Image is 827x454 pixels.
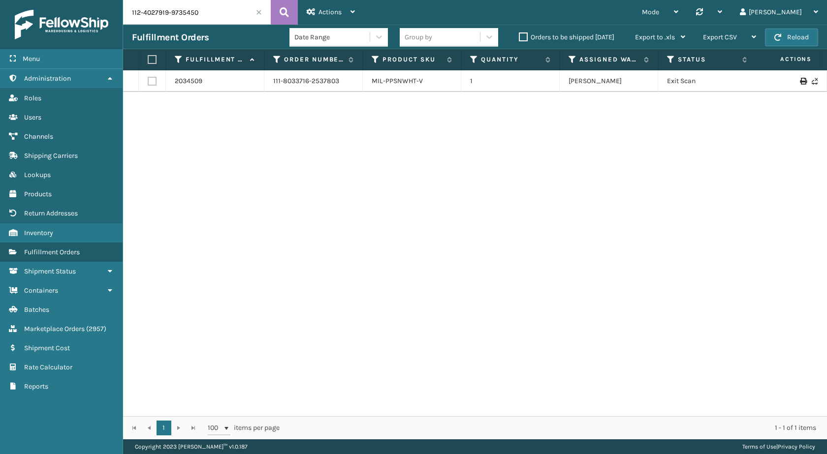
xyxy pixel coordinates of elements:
span: Roles [24,94,41,102]
span: Return Addresses [24,209,78,217]
label: Quantity [481,55,541,64]
span: Export CSV [703,33,737,41]
span: Reports [24,382,48,391]
span: Export to .xls [635,33,675,41]
button: Reload [765,29,818,46]
span: Shipment Cost [24,344,70,352]
p: Copyright 2023 [PERSON_NAME]™ v 1.0.187 [135,439,248,454]
span: Channels [24,132,53,141]
span: ( 2957 ) [86,325,106,333]
a: Privacy Policy [778,443,815,450]
span: Menu [23,55,40,63]
i: Print Label [800,78,806,85]
span: Administration [24,74,71,83]
label: Orders to be shipped [DATE] [519,33,614,41]
label: Status [678,55,737,64]
h3: Fulfillment Orders [132,31,209,43]
span: Shipping Carriers [24,151,78,160]
label: Fulfillment Order Id [186,55,245,64]
a: Terms of Use [742,443,776,450]
i: Never Shipped [812,78,818,85]
div: | [742,439,815,454]
span: Users [24,113,41,121]
span: Marketplace Orders [24,325,85,333]
td: 1 [461,70,560,92]
a: 2034509 [175,76,202,86]
span: Batches [24,305,49,314]
span: Lookups [24,171,51,179]
span: Rate Calculator [24,363,72,371]
span: Inventory [24,229,53,237]
span: Actions [749,51,818,67]
span: Shipment Status [24,267,76,275]
div: Date Range [294,32,371,42]
img: logo [15,10,108,39]
span: Mode [642,8,659,16]
span: Actions [318,8,342,16]
span: items per page [208,421,280,435]
a: 1 [157,421,171,435]
td: [PERSON_NAME] [560,70,658,92]
td: Exit Scan [658,70,757,92]
span: Products [24,190,52,198]
a: 111-8033716-2537803 [273,76,339,86]
label: Order Number [284,55,344,64]
span: Containers [24,286,58,295]
a: MIL-PPSNWHT-V [372,77,423,85]
div: 1 - 1 of 1 items [293,423,816,433]
div: Group by [405,32,432,42]
span: Fulfillment Orders [24,248,80,256]
label: Assigned Warehouse [579,55,639,64]
label: Product SKU [382,55,442,64]
span: 100 [208,423,223,433]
